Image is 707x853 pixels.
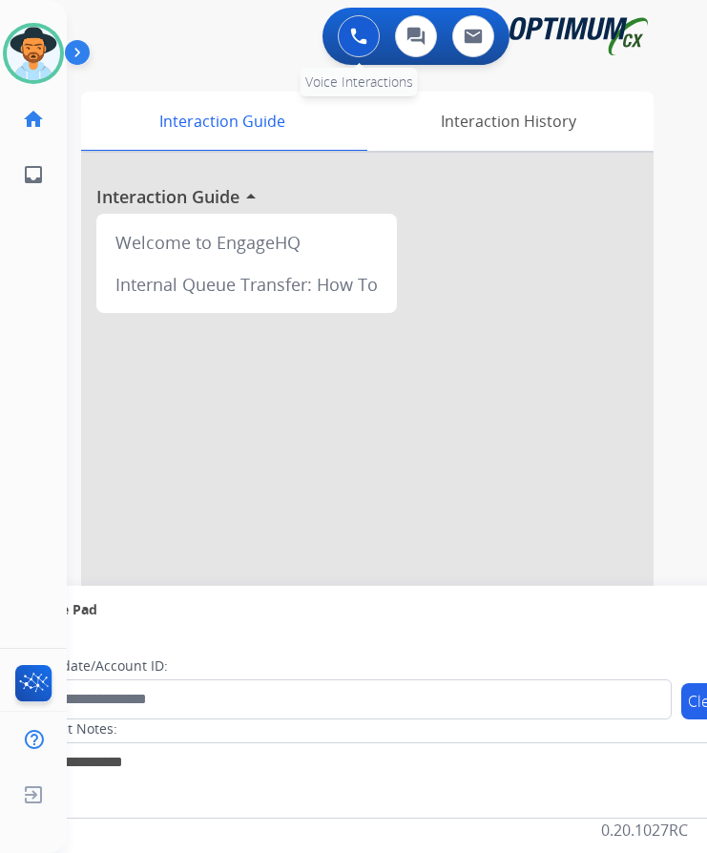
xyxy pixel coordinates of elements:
label: Contact Notes: [24,719,117,739]
span: Voice Interactions [305,73,413,91]
p: 0.20.1027RC [601,819,688,842]
div: Interaction Guide [81,92,363,151]
div: Welcome to EngageHQ [104,221,389,263]
div: Internal Queue Transfer: How To [104,263,389,305]
img: avatar [7,27,60,80]
label: Candidate/Account ID: [25,656,168,676]
mat-icon: inbox [22,163,45,186]
mat-icon: home [22,108,45,131]
div: Interaction History [363,92,654,151]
